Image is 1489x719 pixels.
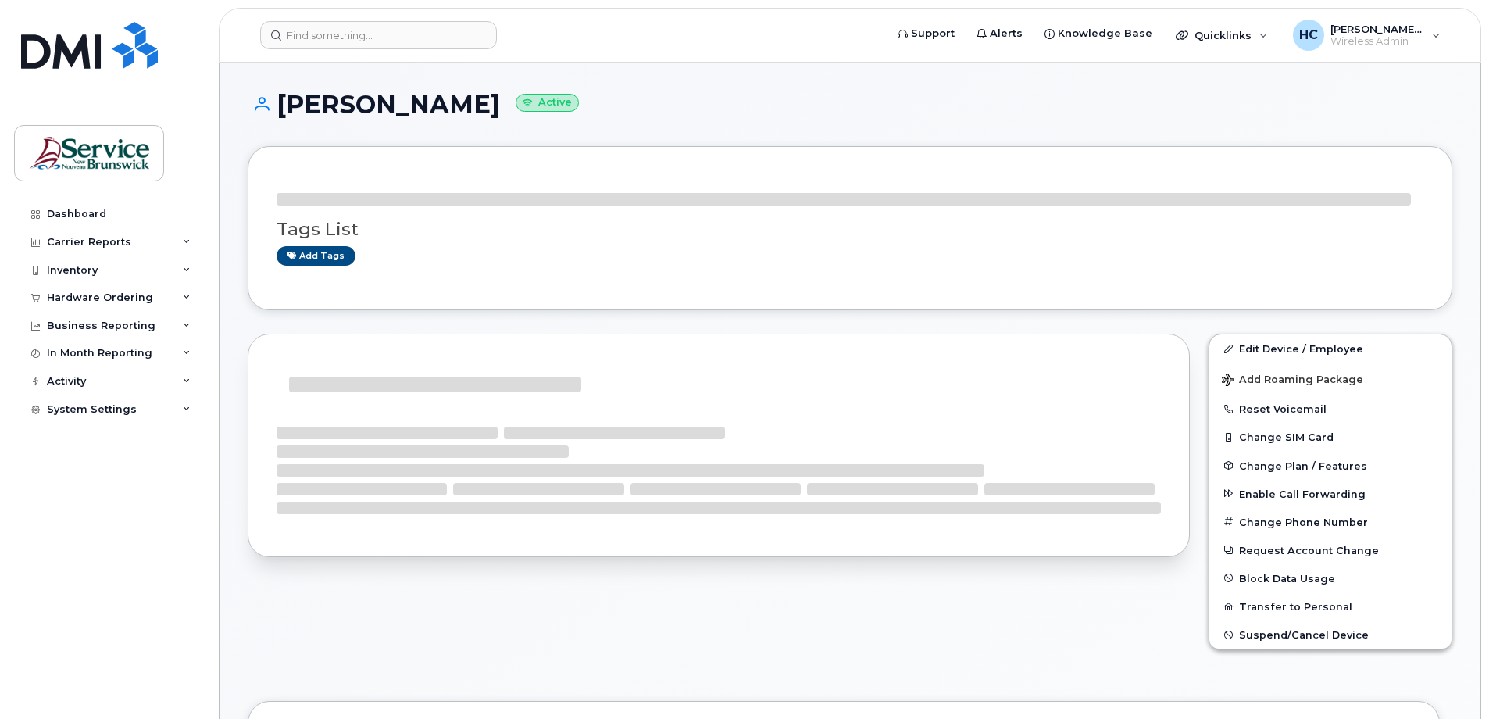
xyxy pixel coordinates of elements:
[1239,488,1366,499] span: Enable Call Forwarding
[516,94,579,112] small: Active
[1209,363,1452,395] button: Add Roaming Package
[1209,452,1452,480] button: Change Plan / Features
[1239,460,1367,471] span: Change Plan / Features
[248,91,1452,118] h1: [PERSON_NAME]
[1209,423,1452,451] button: Change SIM Card
[1209,621,1452,649] button: Suspend/Cancel Device
[1209,508,1452,536] button: Change Phone Number
[1239,629,1369,641] span: Suspend/Cancel Device
[1222,374,1363,388] span: Add Roaming Package
[1209,536,1452,564] button: Request Account Change
[1209,480,1452,508] button: Enable Call Forwarding
[277,220,1423,239] h3: Tags List
[1209,334,1452,363] a: Edit Device / Employee
[1209,564,1452,592] button: Block Data Usage
[277,246,355,266] a: Add tags
[1209,395,1452,423] button: Reset Voicemail
[1209,592,1452,621] button: Transfer to Personal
